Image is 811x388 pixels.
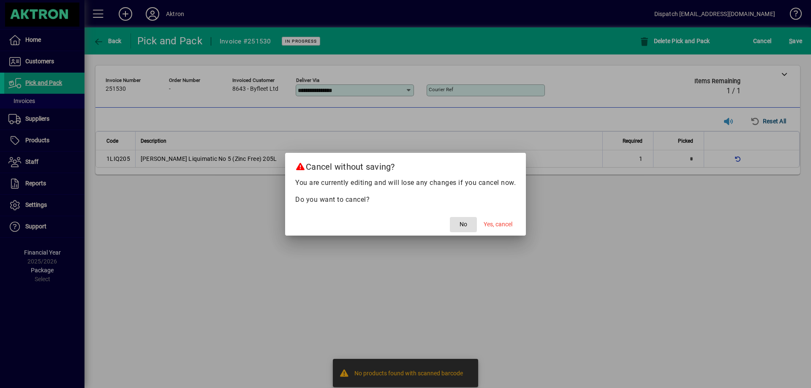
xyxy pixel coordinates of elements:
h2: Cancel without saving? [285,153,526,177]
button: No [450,217,477,232]
span: Yes, cancel [484,220,512,229]
button: Yes, cancel [480,217,516,232]
p: You are currently editing and will lose any changes if you cancel now. [295,178,516,188]
span: No [460,220,467,229]
p: Do you want to cancel? [295,195,516,205]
